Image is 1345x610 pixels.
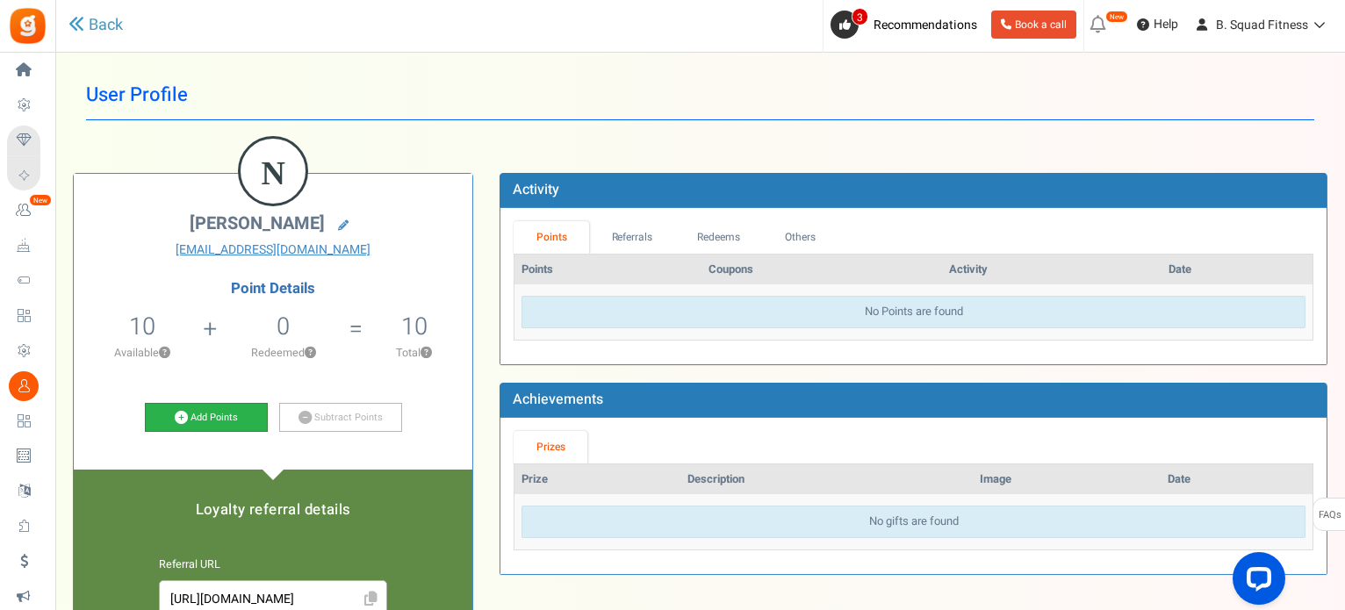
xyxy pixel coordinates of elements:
[942,255,1162,285] th: Activity
[305,348,316,359] button: ?
[675,221,763,254] a: Redeems
[514,431,587,463] a: Prizes
[852,8,868,25] span: 3
[159,559,387,571] h6: Referral URL
[91,502,455,518] h5: Loyalty referral details
[514,255,701,285] th: Points
[521,506,1305,538] div: No gifts are found
[1149,16,1178,33] span: Help
[1105,11,1128,23] em: New
[589,221,675,254] a: Referrals
[219,345,348,361] p: Redeemed
[145,403,268,433] a: Add Points
[421,348,432,359] button: ?
[159,348,170,359] button: ?
[1130,11,1185,39] a: Help
[86,70,1314,120] h1: User Profile
[87,241,459,259] a: [EMAIL_ADDRESS][DOMAIN_NAME]
[513,179,559,200] b: Activity
[973,464,1161,495] th: Image
[701,255,942,285] th: Coupons
[991,11,1076,39] a: Book a call
[1161,464,1313,495] th: Date
[1318,499,1341,532] span: FAQs
[8,6,47,46] img: Gratisfaction
[680,464,973,495] th: Description
[521,296,1305,328] div: No Points are found
[831,11,984,39] a: 3 Recommendations
[277,313,290,340] h5: 0
[129,309,155,344] span: 10
[401,313,428,340] h5: 10
[29,194,52,206] em: New
[762,221,838,254] a: Others
[190,211,325,236] span: [PERSON_NAME]
[1162,255,1313,285] th: Date
[513,389,603,410] b: Achievements
[74,281,472,297] h4: Point Details
[7,196,47,226] a: New
[83,345,202,361] p: Available
[514,464,680,495] th: Prize
[514,221,589,254] a: Points
[1216,16,1308,34] span: B. Squad Fitness
[874,16,977,34] span: Recommendations
[241,139,306,207] figcaption: N
[279,403,402,433] a: Subtract Points
[365,345,464,361] p: Total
